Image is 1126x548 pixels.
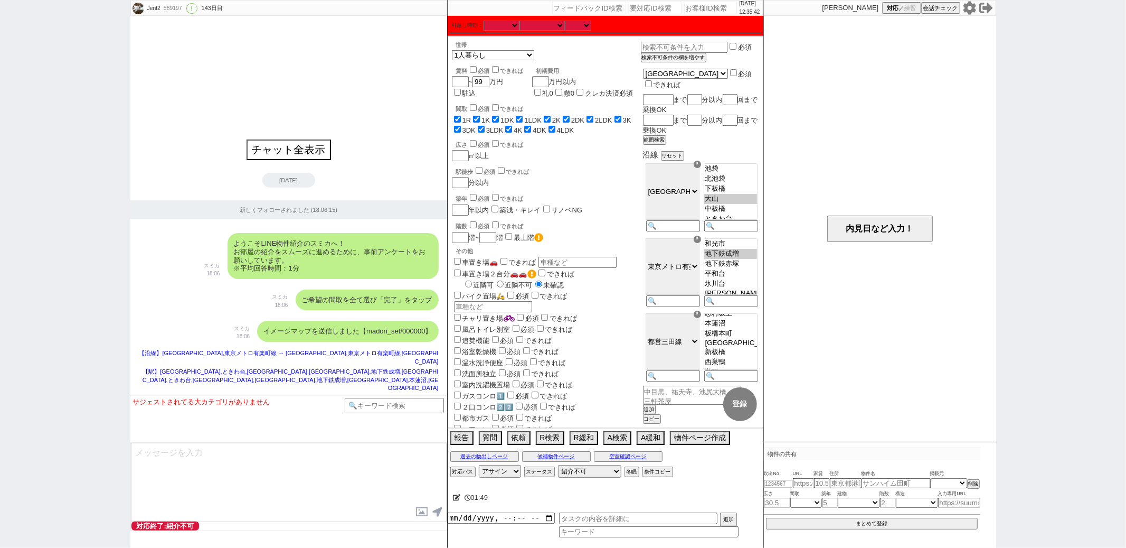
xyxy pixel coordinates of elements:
[643,414,661,424] button: コピー
[704,357,757,367] option: 西巣鴨
[454,325,461,332] input: 風呂トイレ別室
[514,425,552,433] label: できれば
[536,67,633,75] div: 初期費用
[704,220,758,231] input: 🔍
[822,498,838,508] input: 5
[507,348,521,356] span: 必須
[478,68,490,74] span: 必須
[454,403,461,410] input: ２口コンロ2️⃣2️⃣
[564,89,574,97] label: 敷0
[641,42,728,53] input: 検索不可条件を入力
[523,347,530,354] input: できれば
[643,81,681,89] label: できれば
[704,239,757,249] option: 和光市
[643,115,759,135] div: まで 分以内
[523,369,530,376] input: できれば
[629,2,682,14] input: 要対応ID検索
[661,151,684,161] button: リセット
[272,301,288,310] p: 18:06
[538,403,576,411] label: できれば
[452,392,505,400] label: ガスコンロ1️⃣
[452,231,641,243] div: 階~ 階
[595,116,612,124] label: 2LDK
[490,223,524,229] label: できれば
[456,103,641,113] div: 間取
[450,451,519,462] button: 過去の物出しページ
[452,21,484,30] label: 引越し時期：
[637,431,665,445] button: A緩和
[454,347,461,354] input: 浴室乾燥機
[790,490,822,498] span: 間取
[452,403,514,411] label: ２口コンロ2️⃣2️⃣
[234,324,250,333] p: スミカ
[345,398,444,413] input: 🔍キーワード検索
[535,326,573,333] label: できれば
[533,126,546,134] label: 4DK
[764,498,790,508] input: 30.5
[204,270,220,278] p: 18:06
[540,403,547,410] input: できれば
[514,234,543,242] label: 最上階
[694,311,701,318] div: ☓
[764,470,793,478] span: 吹出No
[452,138,641,161] div: ㎡以上
[528,359,566,367] label: できれば
[462,126,476,134] label: 3DK
[454,392,461,398] input: ガスコンロ1️⃣
[720,513,737,526] button: 追加
[643,94,759,115] div: まで 分以内
[921,2,960,14] button: 会話チェック
[624,467,639,477] button: 冬眠
[930,470,944,478] span: 掲載元
[500,425,514,433] span: 必須
[500,116,514,124] label: 1DK
[543,89,553,97] label: 礼0
[552,206,583,214] label: リノベNG
[830,478,862,488] input: 東京都港区海岸３
[704,249,757,259] option: 地下鉄成増
[552,2,626,14] input: フィードバックID検索
[646,220,700,231] input: 🔍
[862,478,930,488] input: サンハイム田町
[532,63,633,98] div: 万円以内
[535,381,573,389] label: できれば
[704,319,757,329] option: 本蓮沼
[490,142,524,148] label: できれば
[160,4,184,13] div: 589197
[202,4,223,13] div: 143日目
[452,292,505,300] label: バイク置場🛵
[452,258,498,266] label: 車置き場🚗
[452,337,490,345] label: 追焚機能
[537,325,544,332] input: できれば
[524,403,538,411] span: 必須
[452,359,504,367] label: 温水洗浄便座
[500,337,514,345] span: 必須
[704,204,757,214] option: 中板橋
[740,8,760,16] p: 12:35:42
[454,292,461,299] input: バイク置場🛵
[738,43,752,51] label: 必須
[880,498,896,508] input: 2
[537,380,544,387] input: できれば
[887,4,898,12] span: 対応
[516,292,529,300] span: 必須
[478,142,490,148] span: 必須
[793,478,814,488] input: https://suumo.jp/chintai/jnc_000022489271
[481,116,490,124] label: 1K
[694,236,701,243] div: ☓
[456,220,641,230] div: 階数
[704,184,757,194] option: 下板橋
[130,200,447,219] div: 新しくフォローされました (18:06:15)
[516,414,523,421] input: できれば
[814,470,830,478] span: 家賃
[793,470,814,478] span: URL
[535,281,542,287] input: 未確認
[492,66,499,73] input: できれば
[559,513,717,524] input: タスクの内容を詳細に
[452,270,536,278] label: 車置き場２台分🚗🚗
[471,494,488,501] span: 01:49
[486,126,504,134] label: 3LDK
[454,369,461,376] input: 洗面所独立
[497,281,504,287] input: 近隣不可
[500,206,541,214] label: 築浅・キレイ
